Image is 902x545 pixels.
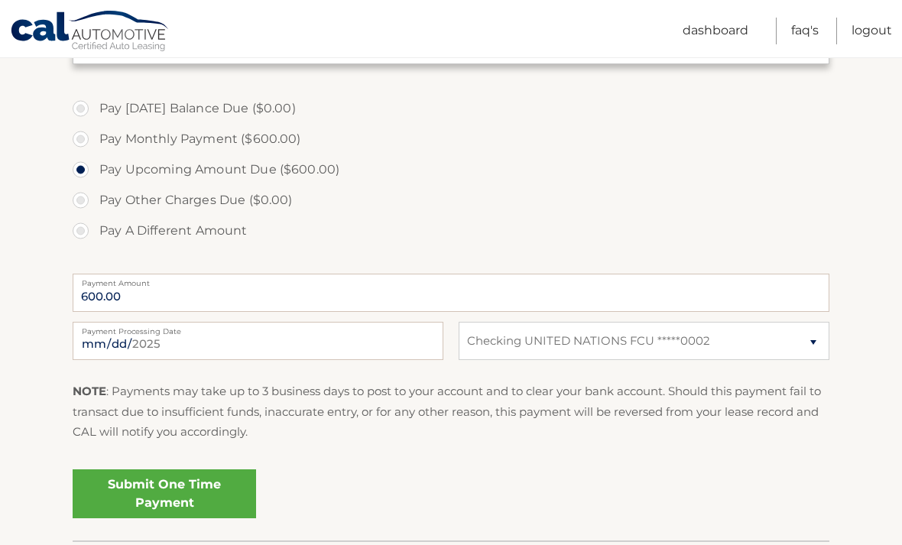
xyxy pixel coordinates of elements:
[73,185,829,216] label: Pay Other Charges Due ($0.00)
[73,274,829,312] input: Payment Amount
[791,18,819,44] a: FAQ's
[73,154,829,185] label: Pay Upcoming Amount Due ($600.00)
[10,10,170,54] a: Cal Automotive
[683,18,748,44] a: Dashboard
[73,322,443,334] label: Payment Processing Date
[73,124,829,154] label: Pay Monthly Payment ($600.00)
[73,384,106,398] strong: NOTE
[73,216,829,246] label: Pay A Different Amount
[852,18,892,44] a: Logout
[73,381,829,442] p: : Payments may take up to 3 business days to post to your account and to clear your bank account....
[73,274,829,286] label: Payment Amount
[73,322,443,360] input: Payment Date
[73,93,829,124] label: Pay [DATE] Balance Due ($0.00)
[73,469,256,518] a: Submit One Time Payment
